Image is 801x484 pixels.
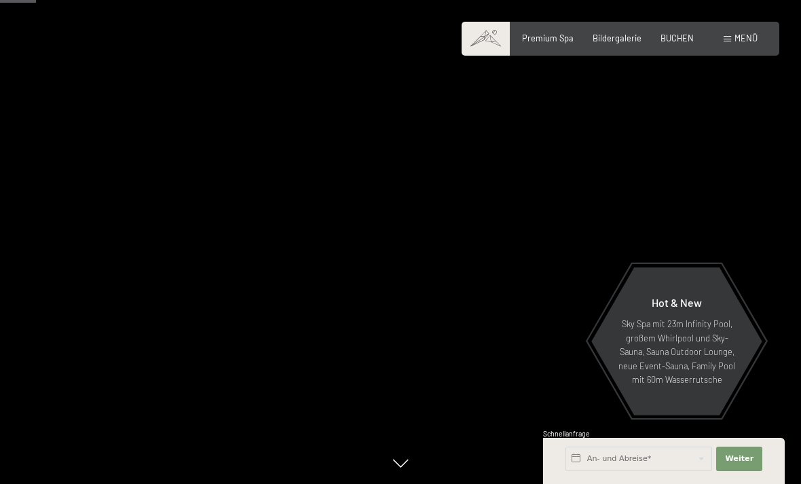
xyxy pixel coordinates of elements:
[522,33,574,43] a: Premium Spa
[591,267,763,416] a: Hot & New Sky Spa mit 23m Infinity Pool, großem Whirlpool und Sky-Sauna, Sauna Outdoor Lounge, ne...
[652,296,702,309] span: Hot & New
[725,453,753,464] span: Weiter
[543,430,590,438] span: Schnellanfrage
[734,33,758,43] span: Menü
[716,447,762,471] button: Weiter
[660,33,694,43] a: BUCHEN
[618,317,736,386] p: Sky Spa mit 23m Infinity Pool, großem Whirlpool und Sky-Sauna, Sauna Outdoor Lounge, neue Event-S...
[593,33,641,43] a: Bildergalerie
